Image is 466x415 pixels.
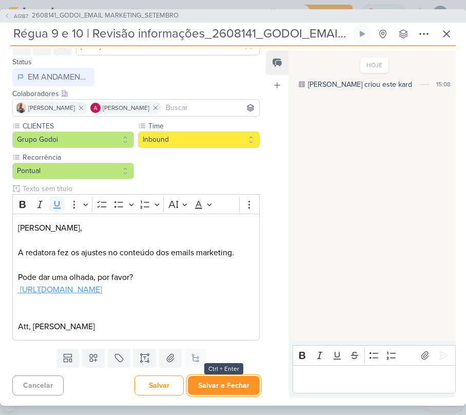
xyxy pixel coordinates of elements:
button: EM ANDAMENTO [12,68,94,86]
div: Ctrl + Enter [204,363,243,374]
div: Editor toolbar [12,194,260,214]
button: Cancelar [12,375,64,395]
button: Pontual [12,163,134,179]
button: Inbound [138,131,260,148]
span: [PERSON_NAME] [28,103,75,112]
button: Salvar e Fechar [188,376,260,395]
div: [PERSON_NAME] criou este kard [308,79,412,90]
div: Ligar relógio [358,30,366,38]
button: Salvar [134,375,184,395]
button: Grupo Godoi [12,131,134,148]
div: EM ANDAMENTO [28,71,89,83]
img: Iara Santos [16,103,26,113]
label: Status [12,58,32,66]
p: [PERSON_NAME], [18,222,254,234]
input: Buscar [164,102,257,114]
span: [PERSON_NAME] [103,103,149,112]
p: A redatora fez os ajustes no conteúdo dos emails marketing. Pode dar uma olhada, por favor? Att, ... [18,247,254,333]
div: 15:08 [436,80,451,89]
div: Editor editing area: main [293,365,456,393]
label: Time [147,121,260,131]
a: [URL][DOMAIN_NAME] [20,285,102,295]
div: Colaboradores [12,88,260,99]
input: Texto sem título [21,183,260,194]
div: Editor toolbar [293,345,456,365]
input: Kard Sem Título [10,25,351,43]
div: Editor editing area: main [12,214,260,341]
img: Alessandra Gomes [90,103,101,113]
label: Recorrência [22,152,134,163]
label: CLIENTES [22,121,134,131]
